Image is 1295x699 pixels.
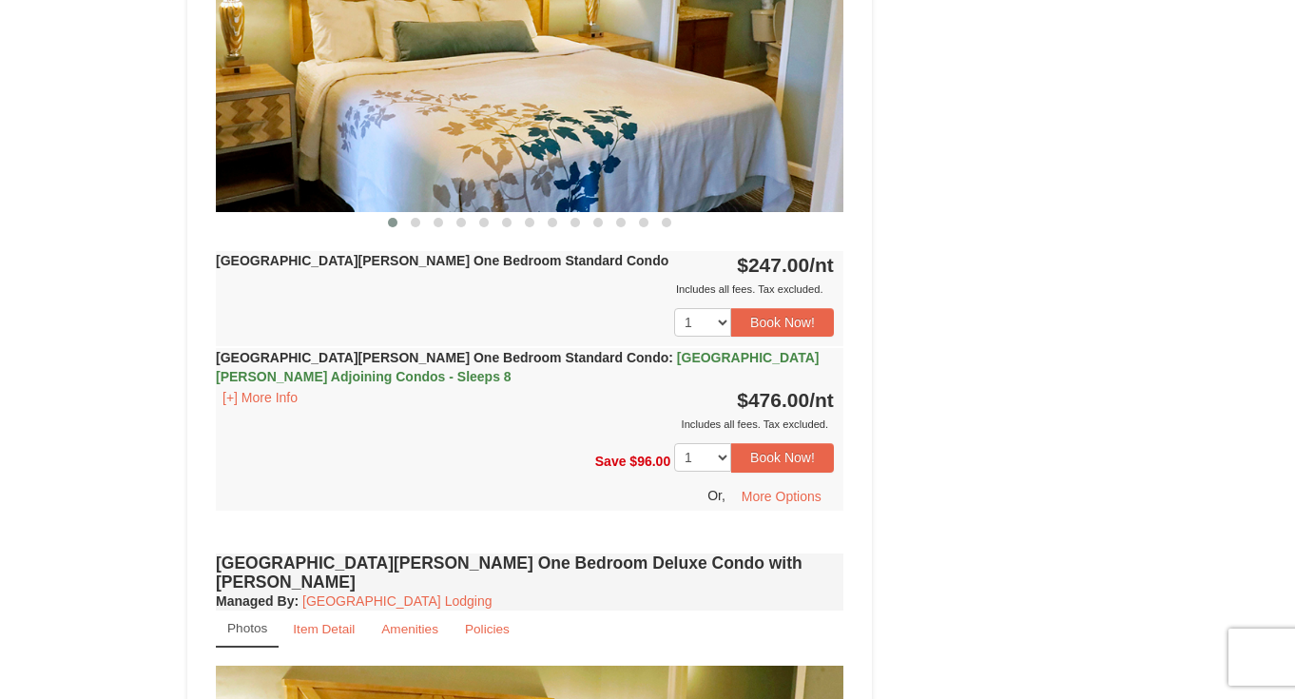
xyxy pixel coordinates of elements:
span: : [668,350,673,365]
button: [+] More Info [216,387,304,408]
small: Item Detail [293,622,355,636]
div: Includes all fees. Tax excluded. [216,280,834,299]
small: Amenities [381,622,438,636]
strong: : [216,593,299,609]
strong: $247.00 [737,254,834,276]
small: Policies [465,622,510,636]
a: Amenities [369,611,451,648]
span: $476.00 [737,389,809,411]
span: Managed By [216,593,294,609]
strong: [GEOGRAPHIC_DATA][PERSON_NAME] One Bedroom Standard Condo [216,350,819,384]
button: Book Now! [731,308,834,337]
a: Photos [216,611,279,648]
span: $96.00 [629,454,670,469]
strong: [GEOGRAPHIC_DATA][PERSON_NAME] One Bedroom Standard Condo [216,253,668,268]
span: Or, [707,487,725,502]
a: [GEOGRAPHIC_DATA] Lodging [302,593,492,609]
span: /nt [809,254,834,276]
button: Book Now! [731,443,834,472]
h4: [GEOGRAPHIC_DATA][PERSON_NAME] One Bedroom Deluxe Condo with [PERSON_NAME] [216,553,843,592]
small: Photos [227,621,267,635]
span: Save [595,454,627,469]
div: Includes all fees. Tax excluded. [216,415,834,434]
a: Policies [453,611,522,648]
span: /nt [809,389,834,411]
a: Item Detail [280,611,367,648]
button: More Options [729,482,834,511]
